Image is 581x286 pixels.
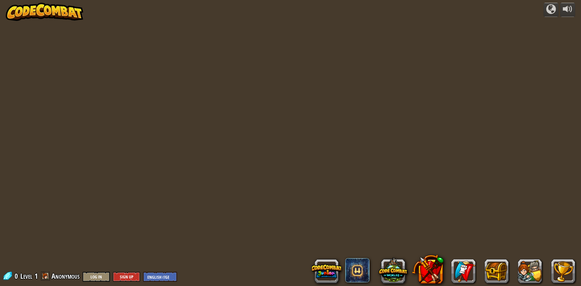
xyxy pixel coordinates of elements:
span: 1 [34,271,38,281]
button: Adjust volume [560,3,575,17]
img: CodeCombat - Learn how to code by playing a game [6,3,83,21]
span: 0 [15,271,20,281]
span: Level [20,271,32,281]
span: Anonymous [51,271,80,281]
button: Campaigns [543,3,559,17]
button: Sign Up [113,272,140,282]
button: Log In [83,272,110,282]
